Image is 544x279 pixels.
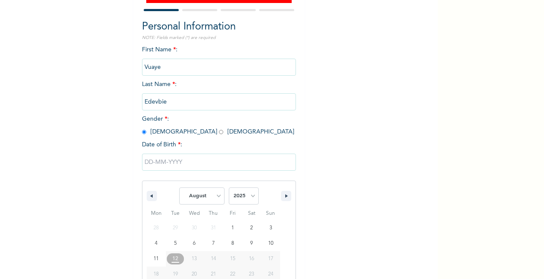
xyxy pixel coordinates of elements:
span: Wed [185,207,204,220]
button: 5 [166,236,185,251]
button: 14 [204,251,223,267]
button: 11 [147,251,166,267]
button: 9 [242,236,261,251]
span: 4 [155,236,157,251]
span: 17 [268,251,273,267]
span: 5 [174,236,177,251]
span: 11 [154,251,159,267]
span: Gender : [DEMOGRAPHIC_DATA] [DEMOGRAPHIC_DATA] [142,116,294,135]
button: 13 [185,251,204,267]
span: 13 [192,251,197,267]
span: Mon [147,207,166,220]
span: First Name : [142,47,296,70]
button: 7 [204,236,223,251]
button: 16 [242,251,261,267]
span: 3 [269,220,272,236]
span: 6 [193,236,195,251]
span: Date of Birth : [142,140,182,149]
span: 9 [250,236,253,251]
span: Thu [204,207,223,220]
button: 2 [242,220,261,236]
button: 3 [261,220,280,236]
p: NOTE: Fields marked (*) are required [142,35,296,41]
span: Sat [242,207,261,220]
span: 7 [212,236,215,251]
span: 12 [172,251,178,267]
span: 1 [231,220,234,236]
span: 15 [230,251,235,267]
button: 15 [223,251,242,267]
span: 8 [231,236,234,251]
span: 2 [250,220,253,236]
button: 12 [166,251,185,267]
button: 17 [261,251,280,267]
span: Tue [166,207,185,220]
span: Last Name : [142,81,296,105]
span: Fri [223,207,242,220]
button: 1 [223,220,242,236]
h2: Personal Information [142,19,296,35]
input: Enter your first name [142,59,296,76]
span: 16 [249,251,254,267]
span: 10 [268,236,273,251]
input: Enter your last name [142,93,296,110]
button: 6 [185,236,204,251]
button: 10 [261,236,280,251]
span: 14 [211,251,216,267]
input: DD-MM-YYYY [142,154,296,171]
button: 4 [147,236,166,251]
span: Sun [261,207,280,220]
button: 8 [223,236,242,251]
